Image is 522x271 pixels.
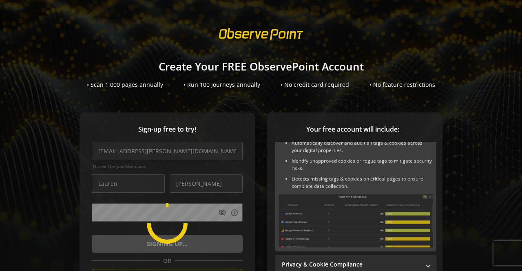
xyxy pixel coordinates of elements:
div: • Scan 1,000 pages annually [87,81,163,89]
mat-panel-title: Privacy & Cookie Compliance [282,260,420,269]
li: Automatically discover and audit all tags & cookies across your digital properties. [292,139,433,154]
li: Detects missing tags & cookies on critical pages to ensure complete data collection. [292,175,433,190]
img: Sitewide Inventory & Monitoring [279,194,433,247]
span: Sign-up free to try! [92,125,243,134]
div: • No feature restrictions [369,81,435,89]
div: Sitewide Inventory & Monitoring [275,139,436,251]
li: Identify unapproved cookies or rogue tags to mitigate security risks. [292,157,433,172]
div: • No credit card required [281,81,349,89]
span: Your free account will include: [275,125,430,134]
div: • Run 100 Journeys annually [184,81,260,89]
